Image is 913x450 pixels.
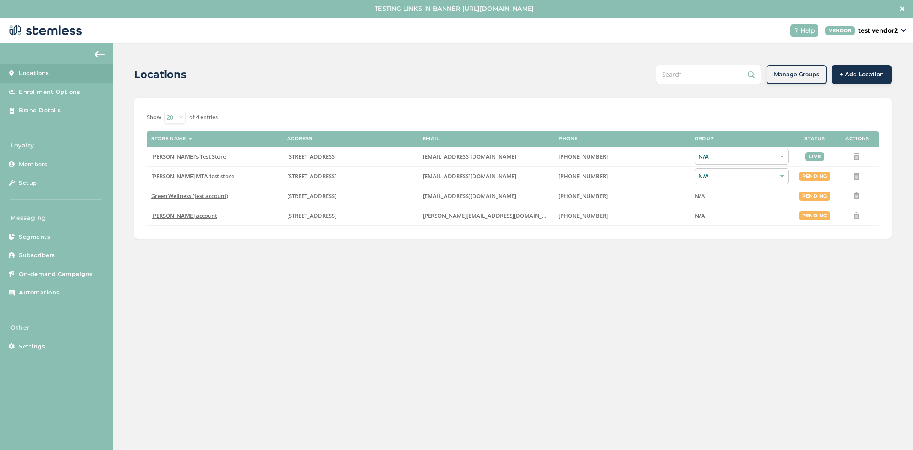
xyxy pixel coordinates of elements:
span: Segments [19,233,50,241]
label: N/A [695,192,789,200]
p: test vendor2 [858,26,898,35]
label: (503) 804-9208 [559,153,686,160]
span: [PHONE_NUMBER] [559,192,608,200]
th: Actions [836,131,879,147]
span: + Add Location [840,70,884,79]
span: [PHONE_NUMBER] [559,172,608,180]
label: Phone [559,136,578,141]
label: 123 East Main Street [287,153,414,160]
span: [PERSON_NAME][EMAIL_ADDRESS][DOMAIN_NAME] [423,212,560,219]
span: Members [19,160,48,169]
div: N/A [695,168,789,184]
span: [PHONE_NUMBER] [559,153,608,160]
span: [STREET_ADDRESS] [287,172,336,180]
label: brian@stemless.co [423,212,550,219]
label: Brians MTA test store [151,173,278,180]
img: icon_down-arrow-small-66adaf34.svg [901,29,906,32]
span: Setup [19,179,37,187]
div: pending [799,211,830,220]
img: icon-help-white-03924b79.svg [794,28,799,33]
label: BrianAShen@gmail.com [423,192,550,200]
span: [STREET_ADDRESS] [287,192,336,200]
span: [PERSON_NAME]'s Test Store [151,153,226,160]
img: logo-dark-0685b13c.svg [7,22,82,39]
span: [EMAIL_ADDRESS][DOMAIN_NAME] [423,172,516,180]
span: [PHONE_NUMBER] [559,212,608,219]
span: [EMAIL_ADDRESS][DOMAIN_NAME] [423,192,516,200]
label: Brian's Test Store [151,153,278,160]
span: On-demand Campaigns [19,270,93,279]
img: icon-close-white-1ed751a3.svg [900,6,904,11]
label: (516) 515-6156 [559,212,686,219]
span: Green Wellness (test account) [151,192,228,200]
span: Brand Details [19,106,61,115]
button: + Add Location [832,65,892,84]
label: Address [287,136,312,141]
span: [STREET_ADDRESS] [287,153,336,160]
div: N/A [695,149,789,165]
label: Show [147,113,161,122]
label: Email [423,136,440,141]
span: [PERSON_NAME] MTA test store [151,172,234,180]
span: Help [800,26,815,35]
label: Group [695,136,714,141]
input: Search [656,65,761,84]
span: Enrollment Options [19,88,80,96]
button: Manage Groups [767,65,827,84]
div: pending [799,192,830,201]
div: pending [799,172,830,181]
img: icon-arrow-back-accent-c549486e.svg [95,51,105,58]
label: of 4 entries [189,113,218,122]
label: TESTING LINKS IN BANNER [URL][DOMAIN_NAME] [9,4,900,13]
label: (503) 804-9208 [559,173,686,180]
span: [EMAIL_ADDRESS][DOMAIN_NAME] [423,153,516,160]
label: brianashen@gmail.com [423,153,550,160]
label: 17252 Northwest Oakley Court [287,192,414,200]
label: (503) 804-9208 [559,192,686,200]
span: [PERSON_NAME] account [151,212,217,219]
div: live [805,152,824,161]
h2: Locations [134,67,187,82]
span: Manage Groups [774,70,819,79]
label: danuka@stemless.co [423,173,550,180]
label: Green Wellness (test account) [151,192,278,200]
span: Settings [19,342,45,351]
iframe: Chat Widget [870,409,913,450]
label: Status [804,136,825,141]
span: Subscribers [19,251,55,260]
div: VENDOR [825,26,855,35]
label: Brian Vend account [151,212,278,219]
label: 1245 Wilshire Boulevard [287,212,414,219]
label: 1329 Wiley Oak Drive [287,173,414,180]
span: [STREET_ADDRESS] [287,212,336,219]
span: Locations [19,69,49,78]
label: Store name [151,136,186,141]
img: icon-sort-1e1d7615.svg [188,138,193,140]
span: Automations [19,288,59,297]
label: N/A [695,212,789,219]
